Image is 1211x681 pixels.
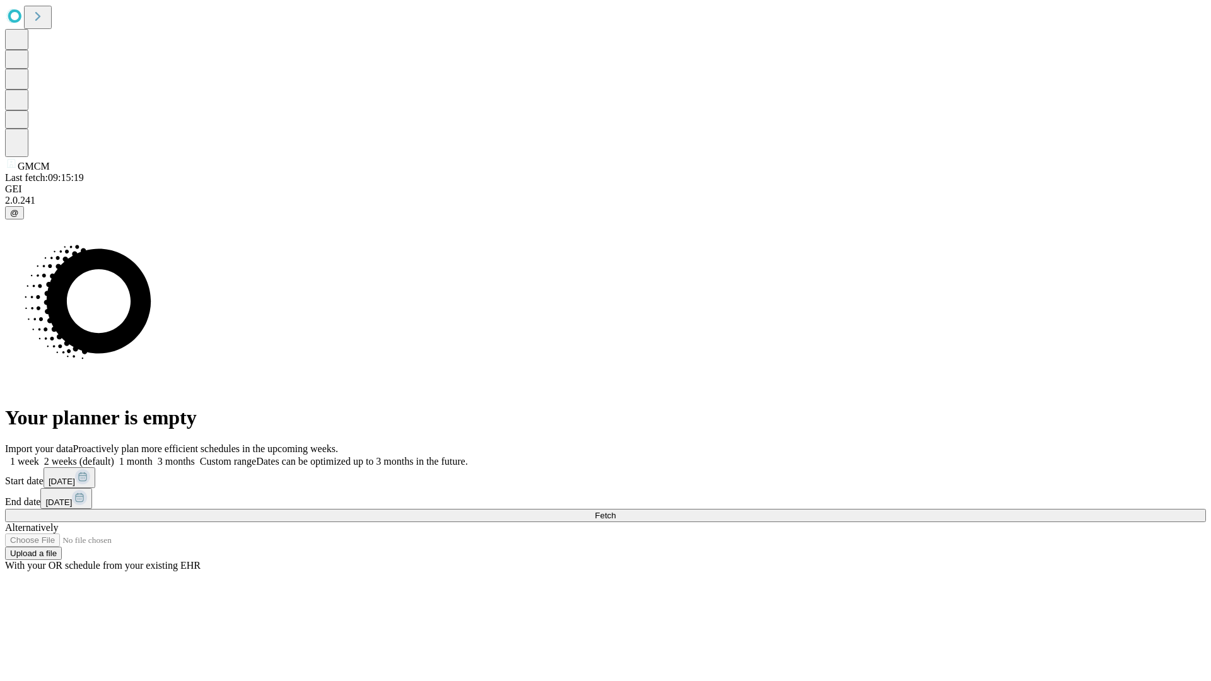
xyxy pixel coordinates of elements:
[45,498,72,507] span: [DATE]
[595,511,616,520] span: Fetch
[44,456,114,467] span: 2 weeks (default)
[5,488,1206,509] div: End date
[49,477,75,486] span: [DATE]
[5,522,58,533] span: Alternatively
[5,195,1206,206] div: 2.0.241
[5,560,201,571] span: With your OR schedule from your existing EHR
[40,488,92,509] button: [DATE]
[5,443,73,454] span: Import your data
[5,547,62,560] button: Upload a file
[256,456,467,467] span: Dates can be optimized up to 3 months in the future.
[18,161,50,172] span: GMCM
[200,456,256,467] span: Custom range
[5,467,1206,488] div: Start date
[5,406,1206,429] h1: Your planner is empty
[5,172,84,183] span: Last fetch: 09:15:19
[73,443,338,454] span: Proactively plan more efficient schedules in the upcoming weeks.
[5,206,24,219] button: @
[5,183,1206,195] div: GEI
[10,456,39,467] span: 1 week
[158,456,195,467] span: 3 months
[10,208,19,218] span: @
[44,467,95,488] button: [DATE]
[119,456,153,467] span: 1 month
[5,509,1206,522] button: Fetch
